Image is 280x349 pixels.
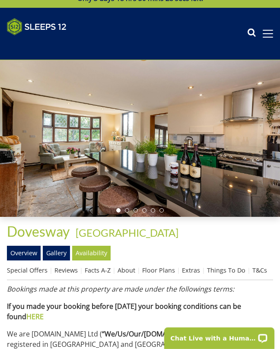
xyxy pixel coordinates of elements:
[207,266,245,274] a: Things To Do
[252,266,267,274] a: T&Cs
[54,266,78,274] a: Reviews
[102,329,201,339] strong: “We/Us/Our/[DOMAIN_NAME]”
[7,246,41,260] a: Overview
[159,322,280,349] iframe: LiveChat chat widget
[7,284,234,294] em: Bookings made at this property are made under the followings terms:
[72,246,111,260] a: Availability
[72,226,178,239] span: -
[7,266,48,274] a: Special Offers
[85,266,111,274] a: Facts A-Z
[142,266,175,274] a: Floor Plans
[26,312,44,321] a: HERE
[76,226,178,239] a: [GEOGRAPHIC_DATA]
[43,246,70,260] a: Gallery
[182,266,200,274] a: Extras
[7,223,70,240] span: Dovesway
[7,223,72,240] a: Dovesway
[3,41,93,48] iframe: Customer reviews powered by Trustpilot
[7,18,67,35] img: Sleeps 12
[118,266,135,274] a: About
[7,301,241,321] strong: If you made your booking before [DATE] your booking conditions can be found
